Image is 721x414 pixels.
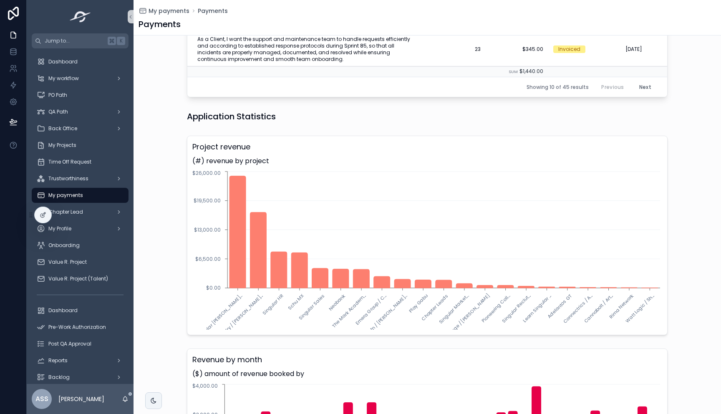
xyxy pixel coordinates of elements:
a: My workflow [32,71,129,86]
text: Rima Network [608,293,635,320]
span: My payments [149,7,189,15]
span: (#) revenue by project [192,156,662,166]
tspan: $19,500.00 [194,197,221,204]
img: App logo [67,10,93,23]
span: Post QA Approval [48,341,91,347]
small: Sum [509,69,518,74]
text: Singular HR [261,293,285,316]
button: Next [633,81,657,93]
text: Connectrics / A... [562,293,594,325]
span: My payments [48,192,83,199]
a: My payments [32,188,129,203]
a: My Projects [32,138,129,153]
span: Trustworthiness [48,175,88,182]
span: ($) amount of revenue booked by [192,369,662,379]
button: Jump to...K [32,33,129,48]
span: Time Off Request [48,159,91,165]
span: My Projects [48,142,76,149]
span: Back Office [48,125,77,132]
a: Back Office [32,121,129,136]
text: Travelry / [PERSON_NAME]... [215,293,265,342]
h1: Application Statistics [187,111,276,122]
a: Dashboard [32,303,129,318]
span: Showing 10 of 45 results [527,84,589,91]
div: chart [192,169,662,330]
text: Forge / [PERSON_NAME] [446,293,491,337]
span: 23 [428,46,481,53]
span: Onboarding [48,242,80,249]
text: Learn Singular ... [522,293,553,324]
span: [DATE] [625,46,642,53]
text: Watt Logic / Sh... [624,293,656,324]
a: Payments [198,7,228,15]
tspan: $26,000.00 [192,169,221,177]
span: Chapter Lead [48,209,83,215]
div: Invoiced [558,45,580,53]
h3: Revenue by month [192,354,662,366]
span: Reports [48,357,68,364]
a: Dashboard [32,54,129,69]
text: Singular Sales [297,293,326,321]
text: Neobank [327,293,347,312]
span: Dashboard [48,58,78,65]
span: PO Path [48,92,67,98]
a: Backlog [32,370,129,385]
span: Value R. Project [48,259,87,265]
text: Emera Group / C... [354,293,388,326]
span: As a Client, I want the support and maintenance team to handle requests efficiently and according... [197,36,418,63]
span: ASS [35,394,48,404]
span: Jump to... [45,38,104,44]
a: My payments [139,7,189,15]
text: Adelantos GT [546,292,574,320]
text: Staplcotn / [PERSON_NAME]... [356,293,408,345]
a: Post QA Approval [32,336,129,351]
a: Value R. Project (Talent) [32,271,129,286]
tspan: $0.00 [206,284,221,291]
a: Pre-Work Authorization [32,320,129,335]
span: QA Path [48,109,68,115]
span: My Profile [48,225,71,232]
a: QA Path [32,104,129,119]
h3: Project revenue [192,141,662,153]
span: Pre-Work Authorization [48,324,106,331]
p: [PERSON_NAME] [58,395,104,403]
div: scrollable content [27,48,134,384]
a: Onboarding [32,238,129,253]
text: Singular Market... [438,293,470,325]
text: The Mark Academ... [331,293,368,329]
a: PO Path [32,88,129,103]
span: $345.00 [491,46,543,53]
a: Trustworthiness [32,171,129,186]
span: Dashboard [48,307,78,314]
a: Reports [32,353,129,368]
span: Value R. Project (Talent) [48,275,108,282]
a: Time Off Request [32,154,129,169]
h1: Payments [139,18,181,30]
a: Chapter Lead [32,204,129,220]
a: My Profile [32,221,129,236]
text: Pioneering Coll... [480,293,512,324]
span: K [118,38,124,44]
text: Singular Reclut... [501,293,532,324]
tspan: $6,500.00 [195,255,221,263]
span: My workflow [48,75,79,82]
text: Schu MX [287,293,305,311]
span: $1,440.00 [519,68,543,75]
span: Backlog [48,374,70,381]
text: Play Gabu [408,293,429,314]
tspan: $4,000.00 [192,382,218,389]
text: Singular [PERSON_NAME]... [196,293,244,341]
text: Cannabolt / Art... [582,293,614,324]
tspan: $13,000.00 [194,226,221,233]
a: Value R. Project [32,255,129,270]
text: Chapter Leads [420,293,450,322]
